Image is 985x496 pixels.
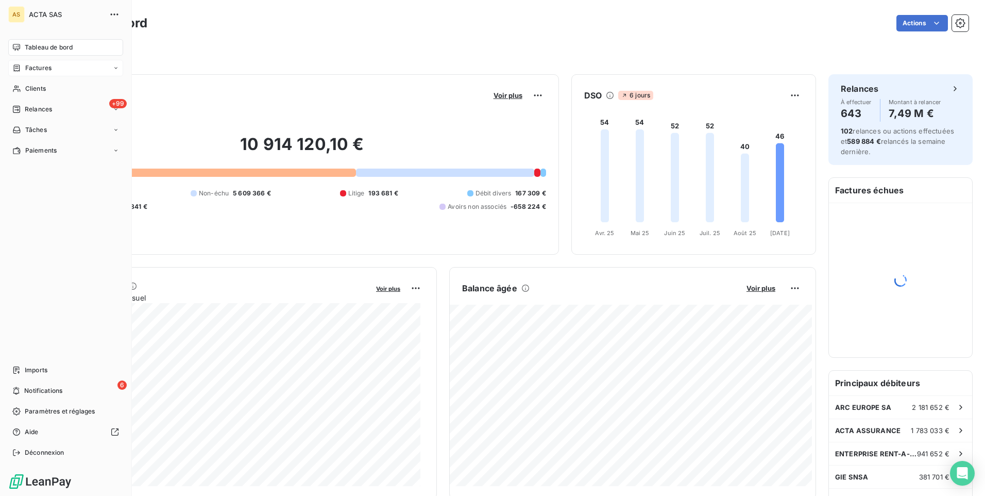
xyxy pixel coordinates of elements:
span: 381 701 € [919,473,949,481]
span: ACTA ASSURANCE [835,426,901,435]
span: Déconnexion [25,448,64,457]
span: Voir plus [376,285,400,292]
div: AS [8,6,25,23]
span: -658 224 € [511,202,546,211]
span: +99 [109,99,127,108]
span: Débit divers [475,189,512,198]
span: Notifications [24,386,62,395]
span: GIE SNSA [835,473,868,481]
span: 589 884 € [847,137,880,145]
span: ACTA SAS [29,10,103,19]
span: Montant à relancer [889,99,941,105]
span: 102 [841,127,853,135]
span: Voir plus [746,284,775,292]
tspan: Avr. 25 [595,229,614,237]
span: Chiffre d'affaires mensuel [58,292,369,303]
span: Paramètres et réglages [25,407,95,416]
h4: 643 [841,105,872,122]
span: Litige [348,189,365,198]
span: Tâches [25,125,47,135]
h6: Principaux débiteurs [829,371,972,395]
span: Factures [25,63,52,73]
span: Voir plus [494,91,522,100]
tspan: Août 25 [734,229,756,237]
span: 193 681 € [368,189,398,198]
h6: Factures échues [829,178,972,203]
tspan: Juin 25 [664,229,685,237]
span: ENTERPRISE RENT-A-CAR - CITER SA [835,450,917,458]
img: Logo LeanPay [8,473,72,490]
tspan: Juil. 25 [700,229,720,237]
button: Voir plus [743,284,778,293]
span: Aide [25,427,39,437]
span: À effectuer [841,99,872,105]
span: 2 181 652 € [912,403,949,411]
span: 1 783 033 € [911,426,949,435]
span: 6 jours [618,91,653,100]
a: Aide [8,424,123,440]
span: 5 609 366 € [233,189,271,198]
h6: DSO [584,89,602,102]
button: Voir plus [490,91,525,100]
h6: Relances [841,82,878,95]
span: ARC EUROPE SA [835,403,891,411]
span: relances ou actions effectuées et relancés la semaine dernière. [841,127,954,156]
span: Imports [25,366,47,375]
span: Clients [25,84,46,93]
span: Non-échu [199,189,229,198]
h4: 7,49 M € [889,105,941,122]
span: Paiements [25,146,57,155]
span: Tableau de bord [25,43,73,52]
span: Relances [25,105,52,114]
tspan: Mai 25 [630,229,649,237]
span: 167 309 € [515,189,546,198]
h2: 10 914 120,10 € [58,134,546,165]
button: Voir plus [373,284,403,293]
tspan: [DATE] [770,229,790,237]
h6: Balance âgée [462,282,517,294]
span: 6 [117,381,127,390]
span: Avoirs non associés [448,202,506,211]
button: Actions [896,15,948,31]
span: 941 652 € [917,450,949,458]
div: Open Intercom Messenger [950,461,975,486]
